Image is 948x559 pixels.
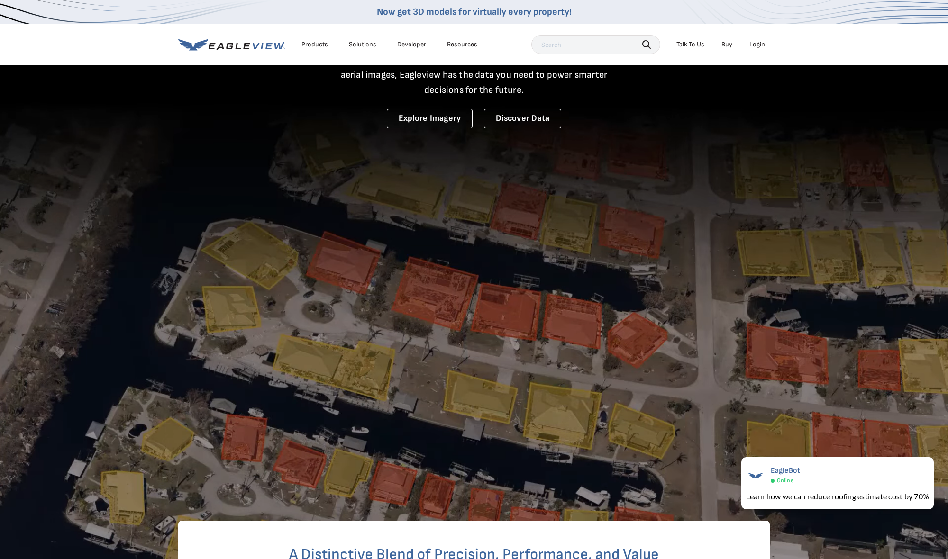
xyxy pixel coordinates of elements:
[387,109,473,128] a: Explore Imagery
[721,40,732,49] a: Buy
[397,40,426,49] a: Developer
[329,52,619,98] p: A new era starts here. Built on more than 3.5 billion high-resolution aerial images, Eagleview ha...
[377,6,572,18] a: Now get 3D models for virtually every property!
[777,477,793,484] span: Online
[746,466,765,485] img: EagleBot
[531,35,660,54] input: Search
[771,466,801,475] span: EagleBot
[349,40,376,49] div: Solutions
[301,40,328,49] div: Products
[676,40,704,49] div: Talk To Us
[447,40,477,49] div: Resources
[746,491,929,502] div: Learn how we can reduce roofing estimate cost by 70%
[484,109,561,128] a: Discover Data
[749,40,765,49] div: Login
